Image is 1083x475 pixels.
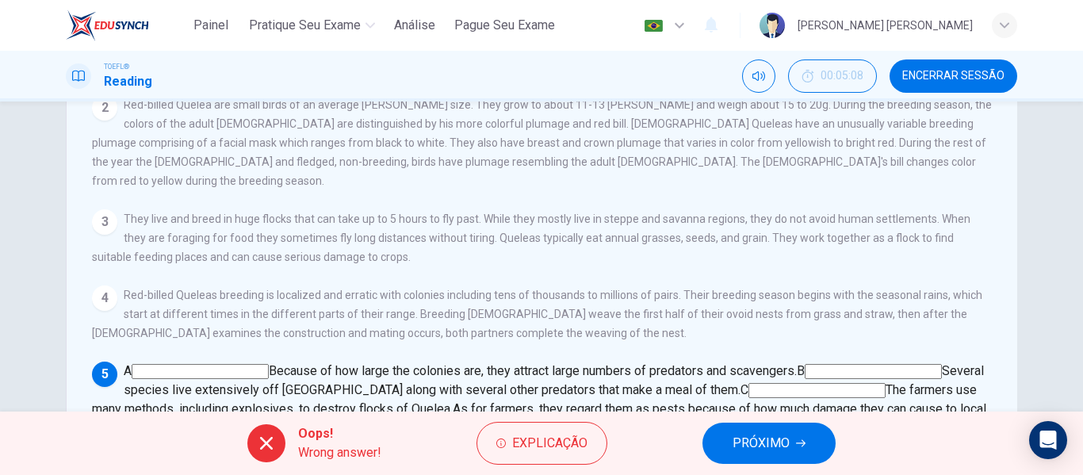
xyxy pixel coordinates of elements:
[394,16,435,35] span: Análise
[249,16,361,35] span: Pratique seu exame
[104,72,152,91] h1: Reading
[186,11,236,40] button: Painel
[92,362,117,387] div: 5
[644,20,664,32] img: pt
[476,422,607,465] button: Explicação
[92,401,986,435] span: As for farmers, they regard them as pests because of how much damage they can cause to local crops.
[243,11,381,40] button: Pratique seu exame
[298,424,381,443] span: Oops!
[821,70,863,82] span: 00:05:08
[92,95,117,121] div: 2
[902,70,1005,82] span: Encerrar Sessão
[702,423,836,464] button: PRÓXIMO
[104,61,129,72] span: TOEFL®
[388,11,442,40] button: Análise
[92,285,117,311] div: 4
[760,13,785,38] img: Profile picture
[269,363,797,378] span: Because of how large the colonies are, they attract large numbers of predators and scavengers.
[740,382,748,397] span: C
[66,10,186,41] a: EduSynch logo
[448,11,561,40] button: Pague Seu Exame
[92,98,992,187] span: Red-billed Quelea are small birds of an average [PERSON_NAME] size. They grow to about 11-13 [PER...
[124,363,132,378] span: A
[92,209,117,235] div: 3
[788,59,877,93] div: Esconder
[193,16,228,35] span: Painel
[66,10,149,41] img: EduSynch logo
[742,59,775,93] div: Silenciar
[454,16,555,35] span: Pague Seu Exame
[890,59,1017,93] button: Encerrar Sessão
[733,432,790,454] span: PRÓXIMO
[92,213,970,263] span: They live and breed in huge flocks that can take up to 5 hours to fly past. While they mostly liv...
[788,59,877,93] button: 00:05:08
[512,432,587,454] span: Explicação
[298,443,381,462] span: Wrong answer!
[798,16,973,35] div: [PERSON_NAME] [PERSON_NAME]
[92,289,982,339] span: Red-billed Queleas breeding is localized and erratic with colonies including tens of thousands to...
[797,363,805,378] span: B
[1029,421,1067,459] div: Open Intercom Messenger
